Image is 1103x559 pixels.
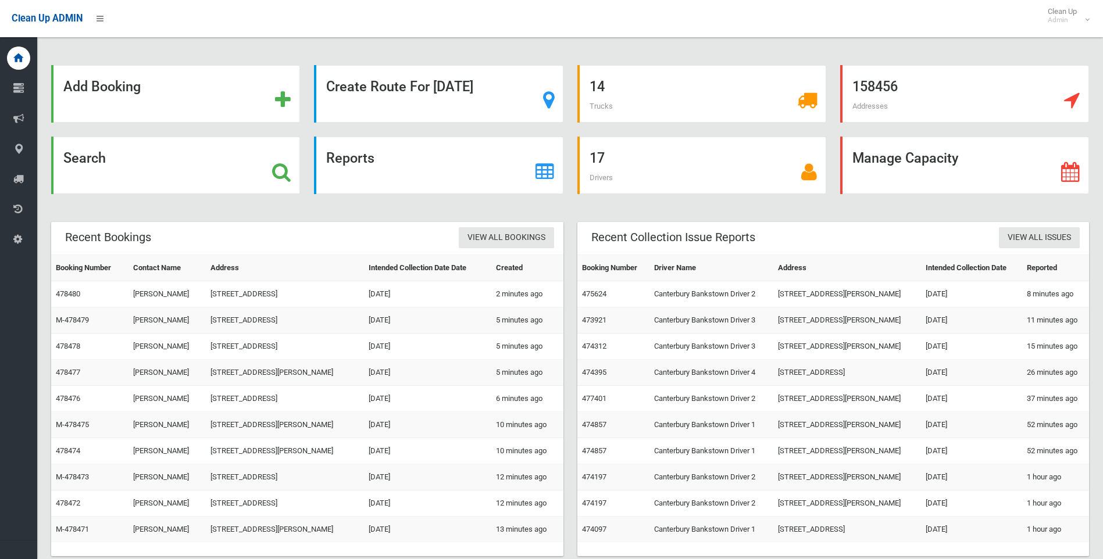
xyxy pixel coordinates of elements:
a: 474197 [582,499,606,507]
span: Clean Up [1042,7,1088,24]
a: 474857 [582,446,606,455]
strong: 158456 [852,78,898,95]
td: [STREET_ADDRESS][PERSON_NAME] [773,281,921,307]
td: [PERSON_NAME] [128,490,206,517]
a: 17 Drivers [577,137,826,194]
td: [PERSON_NAME] [128,360,206,386]
td: [DATE] [364,517,492,543]
td: Canterbury Bankstown Driver 2 [649,464,773,490]
td: 1 hour ago [1022,517,1089,543]
a: Add Booking [51,65,300,123]
th: Address [773,255,921,281]
td: [STREET_ADDRESS][PERSON_NAME] [773,464,921,490]
td: [PERSON_NAME] [128,517,206,543]
td: 37 minutes ago [1022,386,1089,412]
a: M-478471 [56,525,89,533]
td: [STREET_ADDRESS][PERSON_NAME] [206,360,363,386]
td: [STREET_ADDRESS][PERSON_NAME] [773,412,921,438]
a: Create Route For [DATE] [314,65,563,123]
td: [DATE] [364,334,492,360]
span: Trucks [590,102,613,110]
td: 5 minutes ago [491,307,563,334]
th: Driver Name [649,255,773,281]
th: Intended Collection Date [921,255,1022,281]
td: [PERSON_NAME] [128,464,206,490]
a: 475624 [582,289,606,298]
span: Drivers [590,173,613,182]
td: 8 minutes ago [1022,281,1089,307]
td: 15 minutes ago [1022,334,1089,360]
td: [DATE] [364,307,492,334]
td: Canterbury Bankstown Driver 2 [649,281,773,307]
a: 474395 [582,368,606,377]
a: View All Bookings [459,227,554,249]
td: 10 minutes ago [491,412,563,438]
td: Canterbury Bankstown Driver 4 [649,360,773,386]
td: 52 minutes ago [1022,412,1089,438]
td: [STREET_ADDRESS] [773,360,921,386]
td: [DATE] [364,490,492,517]
td: [STREET_ADDRESS][PERSON_NAME] [206,412,363,438]
td: Canterbury Bankstown Driver 3 [649,334,773,360]
small: Admin [1048,16,1077,24]
td: [STREET_ADDRESS] [206,307,363,334]
a: 478474 [56,446,80,455]
th: Contact Name [128,255,206,281]
td: [PERSON_NAME] [128,307,206,334]
td: [STREET_ADDRESS][PERSON_NAME] [773,490,921,517]
th: Booking Number [51,255,128,281]
td: 5 minutes ago [491,360,563,386]
td: 52 minutes ago [1022,438,1089,464]
td: [DATE] [921,386,1022,412]
th: Address [206,255,363,281]
span: Clean Up ADMIN [12,13,83,24]
td: Canterbury Bankstown Driver 2 [649,386,773,412]
th: Created [491,255,563,281]
a: M-478475 [56,420,89,429]
td: [STREET_ADDRESS][PERSON_NAME] [773,438,921,464]
td: [DATE] [921,438,1022,464]
a: M-478479 [56,316,89,324]
a: 158456 Addresses [840,65,1089,123]
td: [STREET_ADDRESS][PERSON_NAME] [773,307,921,334]
td: [STREET_ADDRESS] [206,464,363,490]
td: [DATE] [921,360,1022,386]
td: [DATE] [921,334,1022,360]
a: 474312 [582,342,606,350]
td: [STREET_ADDRESS] [206,490,363,517]
a: 14 Trucks [577,65,826,123]
a: 478478 [56,342,80,350]
td: 26 minutes ago [1022,360,1089,386]
a: Reports [314,137,563,194]
header: Recent Bookings [51,226,165,249]
td: 12 minutes ago [491,490,563,517]
td: 6 minutes ago [491,386,563,412]
td: 11 minutes ago [1022,307,1089,334]
td: Canterbury Bankstown Driver 2 [649,490,773,517]
td: [STREET_ADDRESS] [206,334,363,360]
td: [DATE] [364,412,492,438]
td: [DATE] [921,464,1022,490]
td: [DATE] [364,281,492,307]
td: [DATE] [921,307,1022,334]
td: [STREET_ADDRESS][PERSON_NAME] [206,517,363,543]
strong: 14 [590,78,605,95]
a: View All Issues [999,227,1080,249]
td: [STREET_ADDRESS][PERSON_NAME] [206,438,363,464]
th: Booking Number [577,255,649,281]
th: Reported [1022,255,1089,281]
td: [STREET_ADDRESS][PERSON_NAME] [773,386,921,412]
a: 478476 [56,394,80,403]
a: 474197 [582,472,606,481]
a: 477401 [582,394,606,403]
td: Canterbury Bankstown Driver 3 [649,307,773,334]
td: [DATE] [364,360,492,386]
td: 2 minutes ago [491,281,563,307]
td: [DATE] [921,490,1022,517]
strong: Manage Capacity [852,150,958,166]
a: 478477 [56,368,80,377]
a: M-478473 [56,472,89,481]
td: 13 minutes ago [491,517,563,543]
a: Manage Capacity [840,137,1089,194]
td: [DATE] [921,281,1022,307]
